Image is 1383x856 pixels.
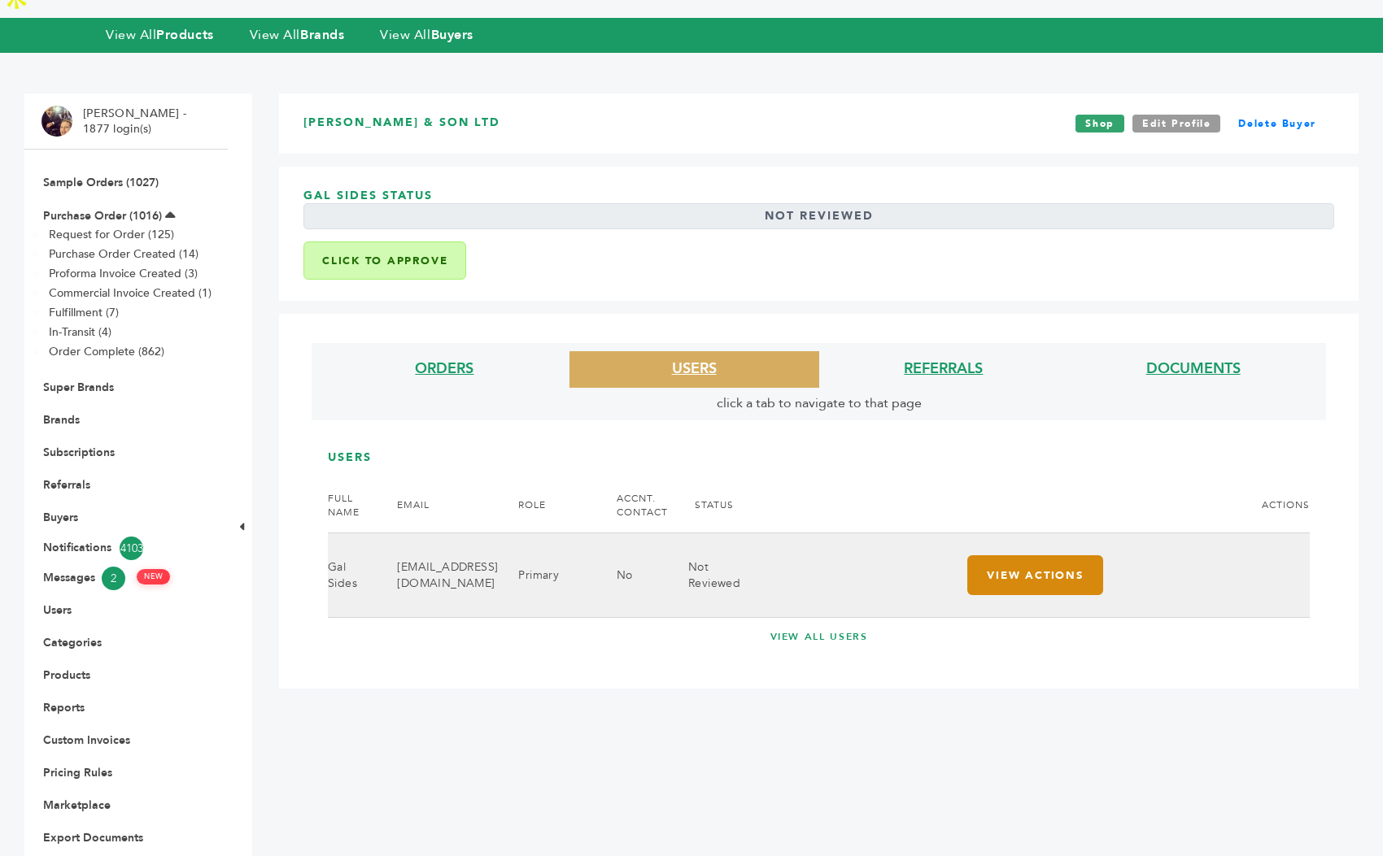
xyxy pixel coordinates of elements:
a: DOCUMENTS [1146,358,1241,379]
strong: Brands [300,26,344,44]
li: [PERSON_NAME] - 1877 login(s) [83,106,190,137]
th: STATUS [668,478,740,533]
th: EMAIL [377,478,498,533]
td: [EMAIL_ADDRESS][DOMAIN_NAME] [377,533,498,618]
td: Not Reviewed [668,533,740,618]
span: click a tab to navigate to that page [717,394,922,412]
a: Custom Invoices [43,732,130,748]
a: Subscriptions [43,445,115,460]
a: Messages2 NEW [43,567,209,590]
span: 4103 [120,537,143,560]
a: USERS [672,358,717,379]
a: Order Complete (862) [49,344,164,359]
a: Notifications4103 [43,537,209,560]
a: ORDERS [415,358,473,379]
a: Pricing Rules [43,765,112,780]
div: Not Reviewed [303,203,1334,229]
a: In-Transit (4) [49,324,111,340]
a: VIEW ALL USERS [328,630,1310,644]
th: ROLE [498,478,596,533]
h3: [PERSON_NAME] & Son LTD [303,115,500,133]
strong: Buyers [431,26,473,44]
a: Export Documents [43,830,143,845]
a: Request for Order (125) [49,227,174,242]
a: View AllProducts [106,26,214,44]
a: Users [43,602,72,618]
a: Proforma Invoice Created (3) [49,266,198,281]
button: Click to Approve [303,241,466,280]
a: Edit Profile [1132,115,1221,133]
a: Marketplace [43,797,111,813]
th: ACTIONS [740,478,1310,533]
a: Buyers [43,510,78,525]
h3: USERS [328,450,1310,478]
a: Sample Orders (1027) [43,175,159,190]
a: Delete Buyer [1228,115,1326,133]
a: Purchase Order (1016) [43,208,162,224]
th: ACCNT. CONTACT [596,478,668,533]
button: View Actions [967,555,1102,595]
td: No [596,533,668,618]
strong: Products [156,26,213,44]
a: Brands [43,412,80,428]
a: Super Brands [43,380,114,395]
a: Products [43,667,90,683]
a: Categories [43,635,102,650]
td: Gal Sides [328,533,377,618]
a: Commercial Invoice Created (1) [49,285,212,301]
h3: Gal Sides Status [303,188,1334,241]
span: 2 [102,567,125,590]
span: NEW [137,569,170,584]
a: Shop [1075,115,1124,133]
a: Reports [43,700,85,715]
a: Purchase Order Created (14) [49,246,199,262]
a: View AllBrands [250,26,345,44]
td: Primary [498,533,596,618]
a: View AllBuyers [380,26,473,44]
a: REFERRALS [904,358,983,379]
a: Fulfillment (7) [49,305,119,320]
th: FULL NAME [328,478,377,533]
a: Referrals [43,477,90,493]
